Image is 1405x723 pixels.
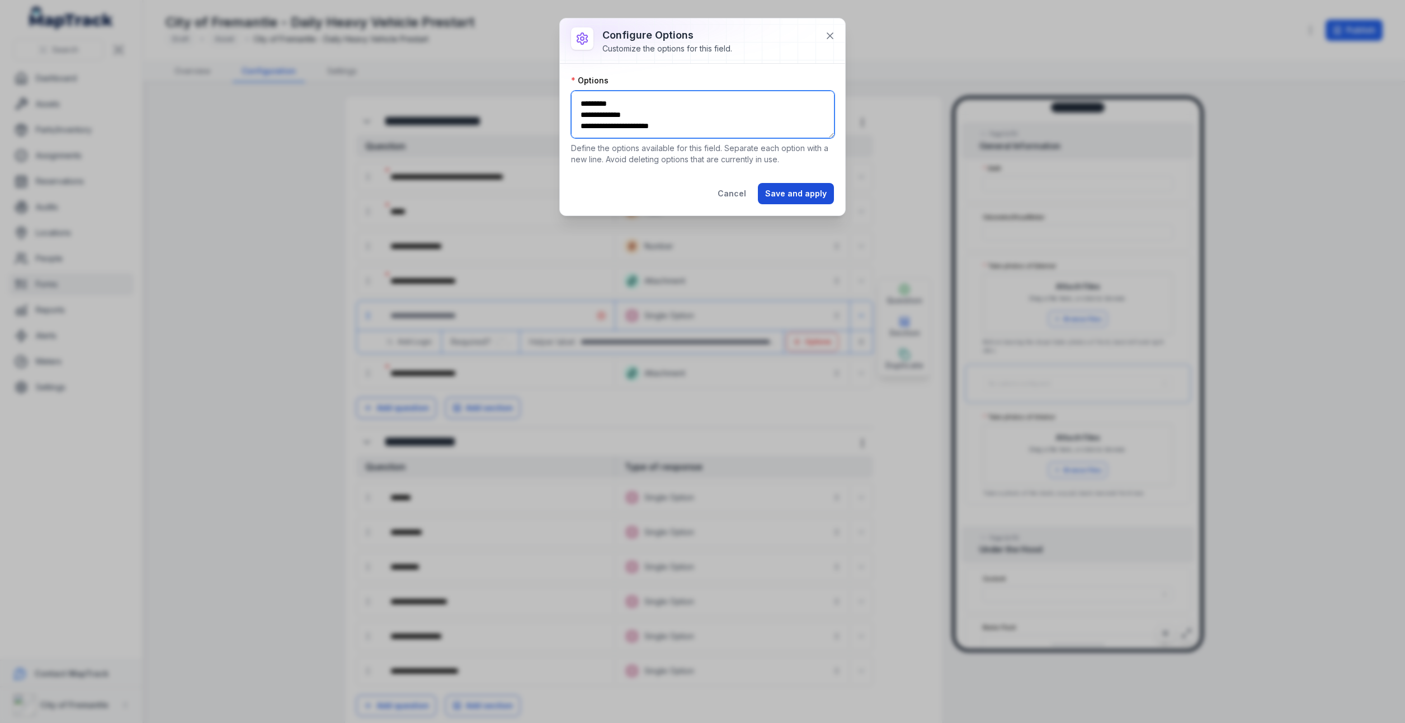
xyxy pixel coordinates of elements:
[602,43,732,54] div: Customize the options for this field.
[571,75,609,86] label: Options
[602,27,732,43] h3: Configure options
[571,143,834,165] p: Define the options available for this field. Separate each option with a new line. Avoid deleting...
[710,183,753,204] button: Cancel
[758,183,834,204] button: Save and apply
[571,91,834,138] textarea: :r2hsh:-form-item-label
